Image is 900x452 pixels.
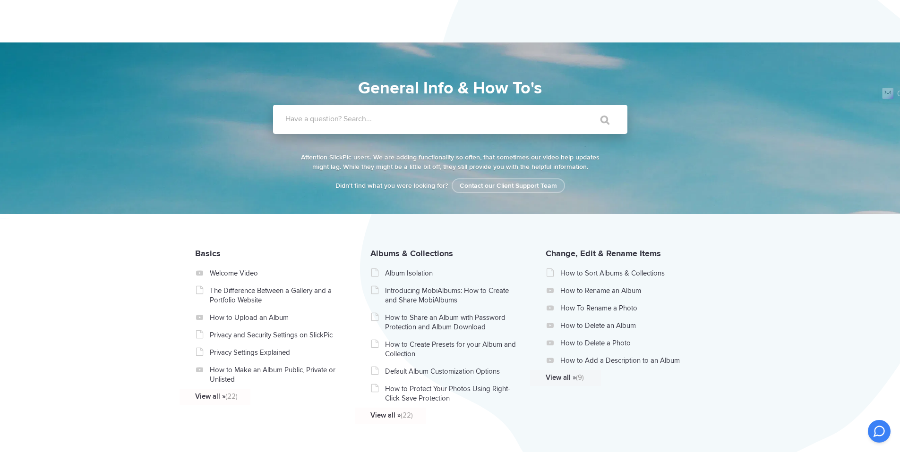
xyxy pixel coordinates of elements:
[210,365,343,384] a: How to Make an Album Public, Private or Unlisted
[210,268,343,278] a: Welcome Video
[385,367,519,376] a: Default Album Customization Options
[385,286,519,305] a: Introducing MobiAlbums: How to Create and Share MobiAlbums
[285,114,640,124] label: Have a question? Search...
[210,313,343,322] a: How to Upload an Album
[370,410,504,420] a: View all »(22)
[231,75,670,101] h1: General Info & How To's
[370,248,453,259] a: Albums & Collections
[546,248,661,259] a: Change, Edit & Rename Items
[385,340,519,359] a: How to Create Presets for your Album and Collection
[385,313,519,332] a: How to Share an Album with Password Protection and Album Download
[560,356,694,365] a: How to Add a Description to an Album
[299,181,601,191] p: Didn't find what you were looking for?
[560,303,694,313] a: How To Rename a Photo
[560,338,694,348] a: How to Delete a Photo
[195,248,221,259] a: Basics
[546,373,679,382] a: View all »(9)
[452,178,565,193] a: Contact our Client Support Team
[195,392,329,401] a: View all »(22)
[210,286,343,305] a: The Difference Between a Gallery and a Portfolio Website
[385,268,519,278] a: Album Isolation
[385,384,519,403] a: How to Protect Your Photos Using Right-Click Save Protection
[560,268,694,278] a: How to Sort Albums & Collections
[299,153,601,172] p: Attention SlickPic users. We are adding functionality so often, that sometimes our video help upd...
[210,348,343,357] a: Privacy Settings Explained
[210,330,343,340] a: Privacy and Security Settings on SlickPic
[560,321,694,330] a: How to Delete an Album
[581,109,620,131] input: 
[560,286,694,295] a: How to Rename an Album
